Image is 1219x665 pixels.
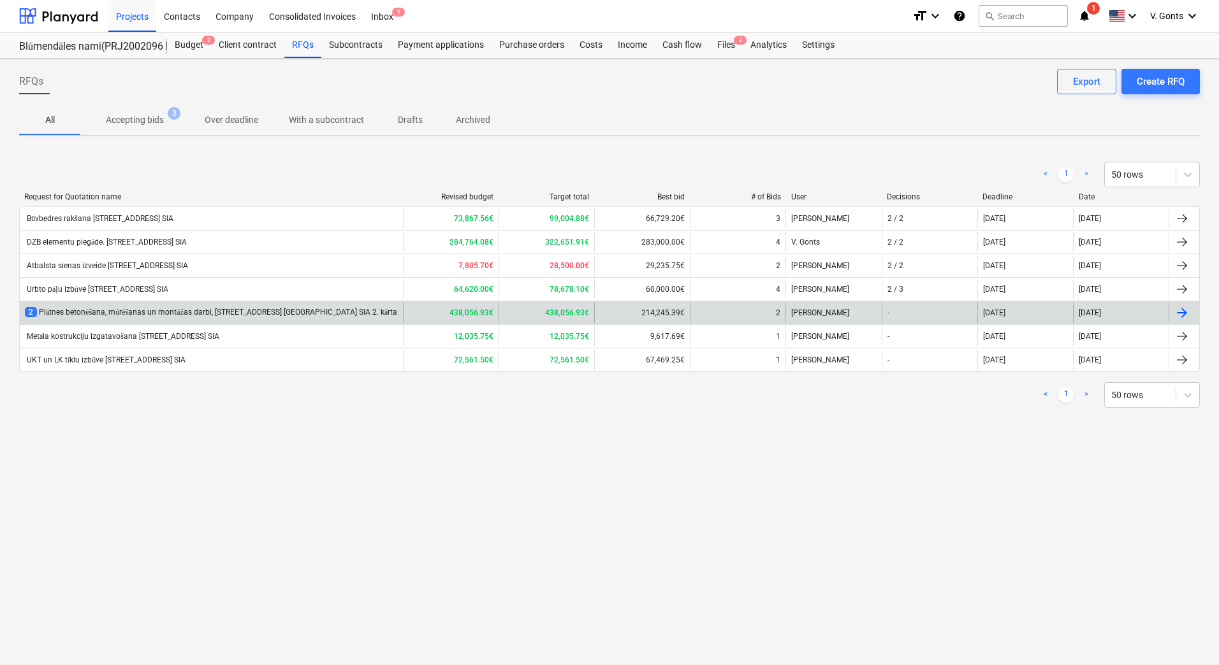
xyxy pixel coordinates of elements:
[550,355,589,364] b: 72,561.50€
[1079,167,1094,182] a: Next page
[572,32,610,58] a: Costs
[983,332,1005,341] div: [DATE]
[456,113,490,127] p: Archived
[1079,192,1164,201] div: Date
[776,285,780,294] div: 4
[887,192,972,201] div: Decisions
[1087,2,1100,15] span: 1
[24,192,397,201] div: Request for Quotation name
[887,285,903,294] div: 2 / 3
[1079,332,1101,341] div: [DATE]
[1079,214,1101,223] div: [DATE]
[794,32,842,58] a: Settings
[19,74,43,89] span: RFQs
[887,355,889,364] div: -
[19,40,152,54] div: Blūmendāles nami(PRJ2002096 Prūšu 3 kārta) - 2601984
[106,113,164,127] p: Accepting bids
[284,32,321,58] div: RFQs
[1079,238,1101,247] div: [DATE]
[1079,387,1094,403] a: Next page
[887,261,903,270] div: 2 / 2
[1079,355,1101,364] div: [DATE]
[167,32,211,58] div: Budget
[550,214,589,223] b: 99,004.88€
[594,326,690,347] div: 9,617.69€
[710,32,743,58] div: Files
[1038,167,1053,182] a: Previous page
[550,285,589,294] b: 78,678.10€
[734,36,747,45] span: 2
[594,279,690,299] div: 60,000.00€
[594,255,690,276] div: 29,235.75€
[983,285,1005,294] div: [DATE]
[545,308,589,317] b: 438,056.93€
[25,261,188,270] div: Atbalsta sienas izveide [STREET_ADDRESS] SIA
[202,36,215,45] span: 2
[983,308,1005,317] div: [DATE]
[982,192,1068,201] div: Deadline
[205,113,258,127] p: Over deadline
[1058,387,1074,403] a: Page 1 is your current page
[1079,308,1101,317] div: [DATE]
[168,107,180,120] span: 3
[25,307,397,318] div: Plātnes betonēšana, mūrēšanas un montāžas darbi, [STREET_ADDRESS] [GEOGRAPHIC_DATA] SIA 2. kārta
[1057,69,1116,94] button: Export
[983,261,1005,270] div: [DATE]
[454,332,493,341] b: 12,035.75€
[25,214,173,224] div: Būvbedres rakšana [STREET_ADDRESS] SIA
[211,32,284,58] a: Client contract
[743,32,794,58] div: Analytics
[321,32,390,58] a: Subcontracts
[776,214,780,223] div: 3
[1079,261,1101,270] div: [DATE]
[594,303,690,323] div: 214,245.39€
[550,332,589,341] b: 12,035.75€
[655,32,710,58] div: Cash flow
[984,11,995,21] span: search
[953,8,966,24] i: Knowledge base
[25,307,37,317] span: 2
[710,32,743,58] a: Files2
[1155,604,1219,665] div: Chat Widget
[776,308,780,317] div: 2
[454,214,493,223] b: 73,867.56€
[289,113,364,127] p: With a subcontract
[1125,8,1140,24] i: keyboard_arrow_down
[695,192,780,201] div: # of Bids
[392,8,405,17] span: 1
[979,5,1068,27] button: Search
[25,355,186,365] div: UKT un LK tīklu izbūve [STREET_ADDRESS] SIA
[912,8,928,24] i: format_size
[599,192,685,201] div: Best bid
[610,32,655,58] a: Income
[492,32,572,58] a: Purchase orders
[167,32,211,58] a: Budget2
[454,285,493,294] b: 64,620.00€
[887,238,903,247] div: 2 / 2
[1079,285,1101,294] div: [DATE]
[785,350,881,370] div: [PERSON_NAME]
[25,332,219,341] div: Metāla kostrukciju izgatavošana [STREET_ADDRESS] SIA
[407,192,493,201] div: Revised budget
[545,238,589,247] b: 322,651.91€
[550,261,589,270] b: 28,500.00€
[1185,8,1200,24] i: keyboard_arrow_down
[1038,387,1053,403] a: Previous page
[785,208,881,229] div: [PERSON_NAME]
[449,238,493,247] b: 284,764.08€
[776,355,780,364] div: 1
[928,8,943,24] i: keyboard_arrow_down
[983,355,1005,364] div: [DATE]
[594,232,690,252] div: 283,000.00€
[449,308,493,317] b: 438,056.93€
[458,261,493,270] b: 7,805.70€
[395,113,425,127] p: Drafts
[776,261,780,270] div: 2
[1137,73,1185,90] div: Create RFQ
[1078,8,1091,24] i: notifications
[776,332,780,341] div: 1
